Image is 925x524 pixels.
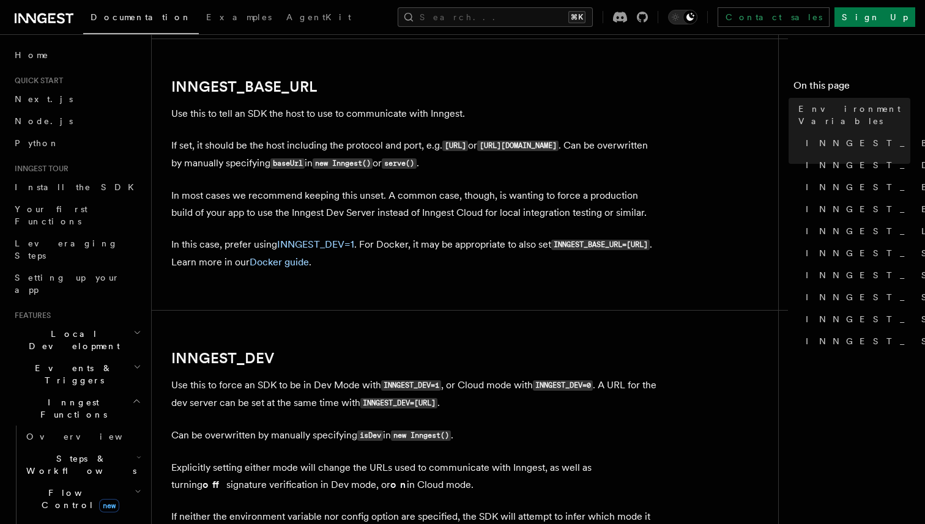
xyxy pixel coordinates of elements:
[357,430,383,441] code: isDev
[21,426,144,448] a: Overview
[171,459,661,493] p: Explicitly setting either mode will change the URLs used to communicate with Inngest, as well as ...
[21,482,144,516] button: Flow Controlnew
[171,377,661,412] p: Use this to force an SDK to be in Dev Mode with , or Cloud mode with . A URL for the dev server c...
[10,198,144,232] a: Your first Functions
[10,323,144,357] button: Local Development
[171,137,661,172] p: If set, it should be the host including the protocol and port, e.g. or . Can be overwritten by ma...
[360,398,437,408] code: INNGEST_DEV=[URL]
[10,391,144,426] button: Inngest Functions
[10,357,144,391] button: Events & Triggers
[15,138,59,148] span: Python
[206,12,272,22] span: Examples
[718,7,830,27] a: Contact sales
[801,264,910,286] a: INNGEST_SERVE_PATH
[99,499,119,512] span: new
[10,311,51,320] span: Features
[801,330,910,352] a: INNGEST_STREAMING
[313,158,373,169] code: new Inngest()
[270,158,305,169] code: baseUrl
[533,380,593,391] code: INNGEST_DEV=0
[551,240,650,250] code: INNGEST_BASE_URL=[URL]
[21,452,136,477] span: Steps & Workflows
[286,12,351,22] span: AgentKit
[801,176,910,198] a: INNGEST_ENV
[171,236,661,271] p: In this case, prefer using . For Docker, it may be appropriate to also set . Learn more in our .
[10,110,144,132] a: Node.js
[10,76,63,86] span: Quick start
[801,308,910,330] a: INNGEST_SIGNING_KEY_FALLBACK
[568,11,585,23] kbd: ⌘K
[801,220,910,242] a: INNGEST_LOG_LEVEL
[10,362,133,386] span: Events & Triggers
[21,487,135,511] span: Flow Control
[91,12,191,22] span: Documentation
[202,479,226,490] strong: off
[279,4,358,33] a: AgentKit
[801,154,910,176] a: INNGEST_DEV
[390,479,407,490] strong: on
[798,103,910,127] span: Environment Variables
[382,158,416,169] code: serve()
[250,256,309,268] a: Docker guide
[83,4,199,34] a: Documentation
[391,430,451,441] code: new Inngest()
[442,141,468,151] code: [URL]
[15,94,73,104] span: Next.js
[10,267,144,301] a: Setting up your app
[10,44,144,66] a: Home
[793,98,910,132] a: Environment Variables
[10,396,132,421] span: Inngest Functions
[199,4,279,33] a: Examples
[277,238,354,250] a: INNGEST_DEV=1
[171,187,661,221] p: In most cases we recommend keeping this unset. A common case, though, is wanting to force a produ...
[15,204,87,226] span: Your first Functions
[21,448,144,482] button: Steps & Workflows
[171,105,661,122] p: Use this to tell an SDK the host to use to communicate with Inngest.
[834,7,915,27] a: Sign Up
[793,78,910,98] h4: On this page
[398,7,593,27] button: Search...⌘K
[801,198,910,220] a: INNGEST_EVENT_KEY
[15,116,73,126] span: Node.js
[10,232,144,267] a: Leveraging Steps
[668,10,697,24] button: Toggle dark mode
[381,380,441,391] code: INNGEST_DEV=1
[171,350,274,367] a: INNGEST_DEV
[15,273,120,295] span: Setting up your app
[10,88,144,110] a: Next.js
[10,164,69,174] span: Inngest tour
[15,238,118,260] span: Leveraging Steps
[15,182,141,192] span: Install the SDK
[15,49,49,61] span: Home
[26,432,152,441] span: Overview
[801,132,910,154] a: INNGEST_BASE_URL
[801,242,910,264] a: INNGEST_SERVE_HOST
[10,132,144,154] a: Python
[801,286,910,308] a: INNGEST_SIGNING_KEY
[477,141,559,151] code: [URL][DOMAIN_NAME]
[10,328,133,352] span: Local Development
[171,78,317,95] a: INNGEST_BASE_URL
[10,176,144,198] a: Install the SDK
[171,427,661,445] p: Can be overwritten by manually specifying in .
